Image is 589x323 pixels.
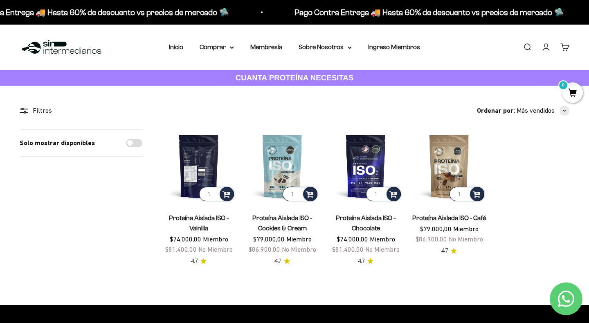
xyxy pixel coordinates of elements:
[368,43,420,50] a: Ingreso Miembros
[370,235,395,243] span: Miembro
[236,73,354,82] strong: CUANTA PROTEÍNA NECESITAS
[299,42,352,52] summary: Sobre Nosotros
[412,214,486,221] a: Proteína Aislada ISO - Café
[562,89,583,98] a: 0
[453,225,479,232] span: Miembro
[20,105,142,116] div: Filtros
[358,257,365,266] span: 4.7
[558,80,568,90] mark: 0
[165,246,197,253] span: $81.400,00
[274,257,290,266] a: 4.74.7 de 5.0 estrellas
[162,129,236,203] img: Proteína Aislada ISO - Vainilla
[441,246,457,255] a: 4.74.7 de 5.0 estrellas
[358,257,373,266] a: 4.74.7 de 5.0 estrellas
[170,235,201,243] span: $74.000,00
[449,235,483,243] span: No Miembro
[169,43,183,50] a: Inicio
[191,257,198,266] span: 4.7
[249,246,280,253] span: $86.900,00
[191,257,207,266] a: 4.74.7 de 5.0 estrellas
[253,235,285,243] span: $79.000,00
[274,257,281,266] span: 4.7
[293,6,563,19] p: Pago Contra Entrega 🚚 Hasta 60% de descuento vs precios de mercado 🛸
[169,214,229,232] a: Proteína Aislada ISO - Vainilla
[252,214,312,232] a: Proteína Aislada ISO - Cookies & Cream
[337,235,368,243] span: $74.000,00
[441,246,448,255] span: 4.7
[203,235,228,243] span: Miembro
[200,42,234,52] summary: Comprar
[332,246,364,253] span: $81.400,00
[416,235,447,243] span: $86.900,00
[517,105,569,116] button: Más vendidos
[420,225,452,232] span: $79.000,00
[198,246,233,253] span: No Miembro
[477,105,515,116] span: Ordenar por:
[282,246,316,253] span: No Miembro
[20,138,95,148] label: Solo mostrar disponibles
[365,246,400,253] span: No Miembro
[286,235,312,243] span: Miembro
[517,105,555,116] span: Más vendidos
[336,214,396,232] a: Proteína Aislada ISO - Chocolate
[250,43,282,50] a: Membresía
